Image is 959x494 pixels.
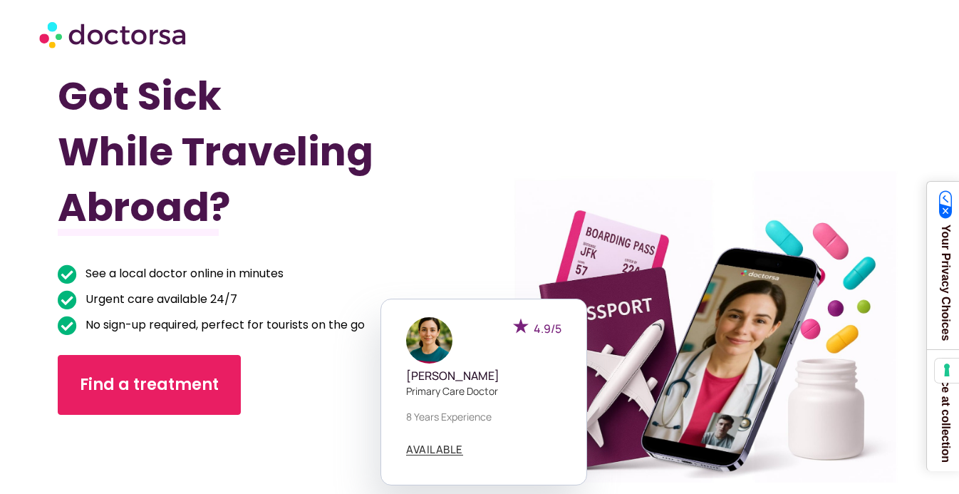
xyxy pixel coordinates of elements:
span: No sign-up required, perfect for tourists on the go [82,315,365,335]
p: 8 years experience [406,409,561,424]
p: Primary care doctor [406,384,561,398]
button: Your consent preferences for tracking technologies [935,359,959,383]
a: AVAILABLE [406,444,463,456]
span: Urgent care available 24/7 [82,289,237,309]
h1: Got Sick While Traveling Abroad? [58,68,416,235]
a: Find a treatment [58,355,241,415]
span: See a local doctor online in minutes [82,264,284,284]
h5: [PERSON_NAME] [406,369,561,383]
span: 4.9/5 [534,321,561,336]
span: Find a treatment [80,374,219,396]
